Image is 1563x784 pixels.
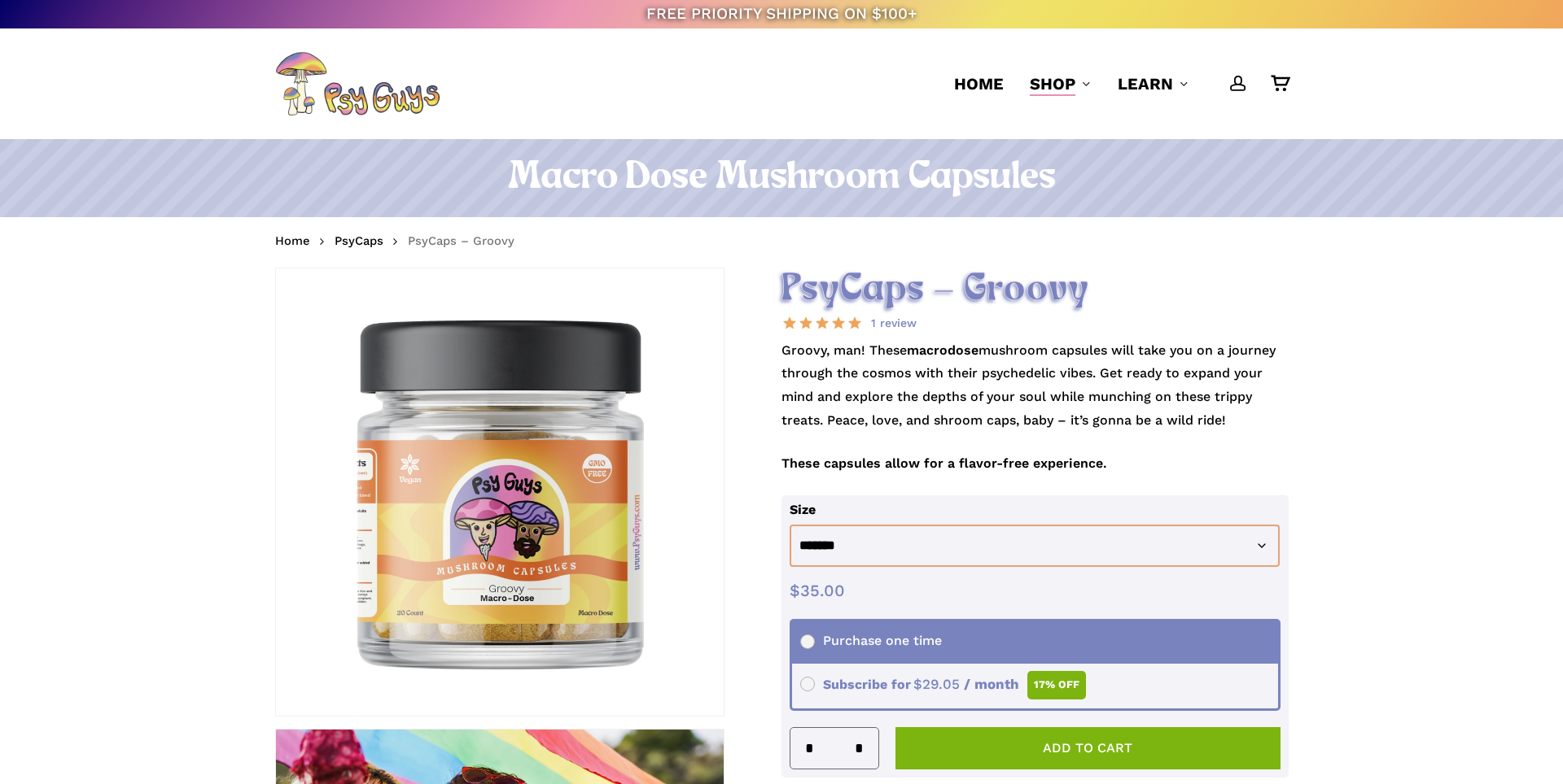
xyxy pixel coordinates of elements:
[275,51,440,116] img: PsyGuys
[781,455,1107,471] strong: These capsules allow for a flavor-free experience.
[275,233,310,249] a: Home
[790,581,800,600] span: $
[964,676,1019,692] span: / month
[954,72,1004,95] a: Home
[941,28,1289,139] nav: Main Menu
[913,676,960,692] span: 29.05
[275,155,1289,201] h1: Macro Dose Mushroom Capsules
[335,233,383,249] a: PsyCaps
[790,502,816,517] label: Size
[800,677,1086,692] span: Subscribe for
[913,676,922,692] span: $
[1118,74,1173,94] span: Learn
[954,74,1004,94] span: Home
[895,727,1281,769] button: Add to cart
[800,633,942,648] span: Purchase one time
[819,728,850,769] input: Product quantity
[790,581,845,600] bdi: 35.00
[781,268,1289,312] h2: PsyCaps – Groovy
[1030,72,1092,95] a: Shop
[408,233,514,248] span: PsyCaps – Groovy
[1118,72,1189,95] a: Learn
[781,339,1289,452] p: Groovy, man! These mushroom capsules will take you on a journey through the cosmos with their psy...
[1030,74,1075,94] span: Shop
[1271,75,1289,93] a: Cart
[907,342,979,358] strong: macrodose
